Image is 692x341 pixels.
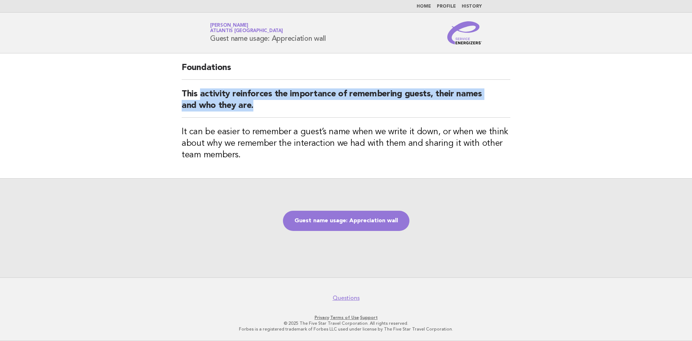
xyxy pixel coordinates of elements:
h2: This activity reinforces the importance of remembering guests, their names and who they are. [182,88,510,118]
a: Profile [437,4,456,9]
span: Atlantis [GEOGRAPHIC_DATA] [210,29,283,34]
h1: Guest name usage: Appreciation wall [210,23,325,42]
img: Service Energizers [447,21,482,44]
h2: Foundations [182,62,510,80]
a: Questions [333,294,360,302]
a: Privacy [315,315,329,320]
a: History [462,4,482,9]
a: [PERSON_NAME]Atlantis [GEOGRAPHIC_DATA] [210,23,283,33]
h3: It can be easier to remember a guest’s name when we write it down, or when we think about why we ... [182,126,510,161]
a: Support [360,315,378,320]
p: · · [125,315,567,320]
a: Guest name usage: Appreciation wall [283,211,409,231]
p: Forbes is a registered trademark of Forbes LLC used under license by The Five Star Travel Corpora... [125,326,567,332]
a: Home [417,4,431,9]
a: Terms of Use [330,315,359,320]
p: © 2025 The Five Star Travel Corporation. All rights reserved. [125,320,567,326]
